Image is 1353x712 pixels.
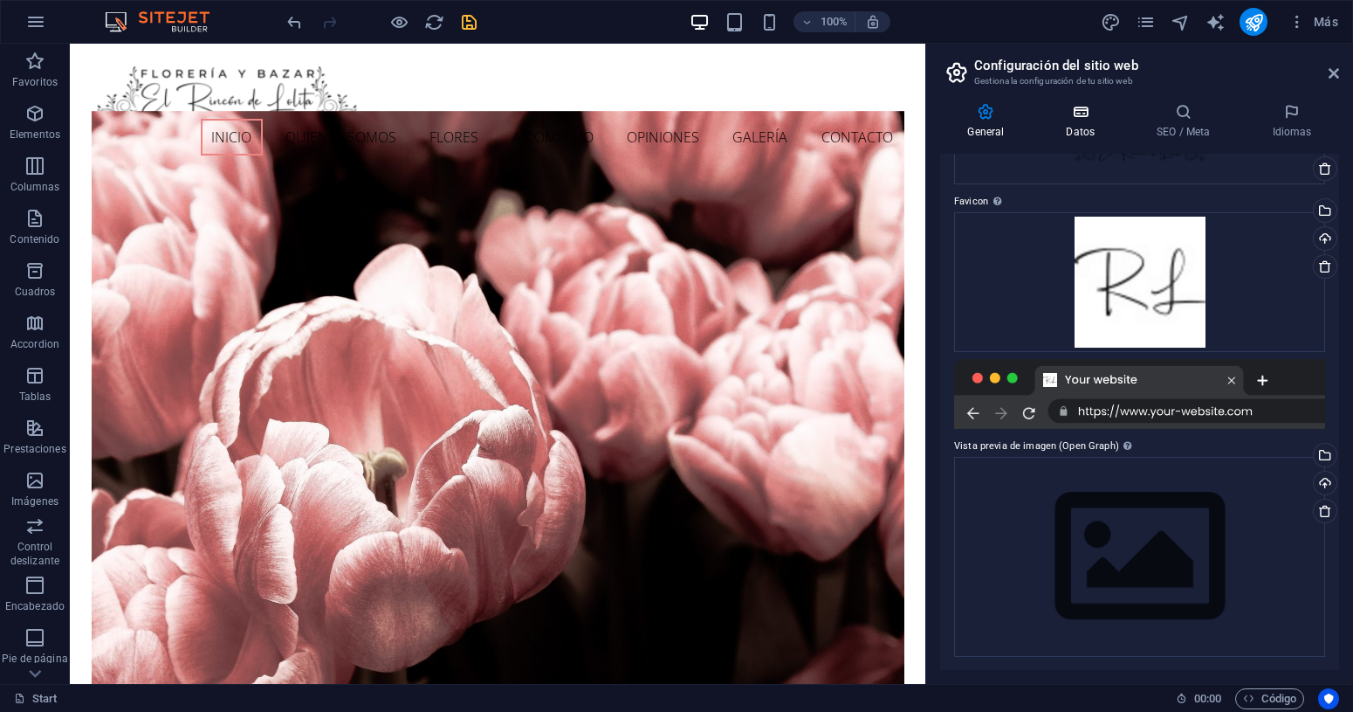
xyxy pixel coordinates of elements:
p: Columnas [10,180,60,194]
button: Haz clic para salir del modo de previsualización y seguir editando [388,11,409,32]
p: Elementos [10,128,60,142]
h4: Datos [1039,103,1130,140]
i: Al redimensionar, ajustar el nivel de zoom automáticamente para ajustarse al dispositivo elegido. [865,14,881,30]
span: Código [1243,688,1296,709]
h4: Idiomas [1245,103,1339,140]
button: Más [1281,8,1345,36]
span: Más [1288,13,1338,31]
button: text_generator [1205,11,1226,32]
img: Editor Logo [100,11,231,32]
div: Selecciona archivos del administrador de archivos, de la galería de fotos o carga archivo(s) [954,457,1325,657]
button: navigator [1170,11,1191,32]
button: Usercentrics [1318,688,1339,709]
i: Guardar (Ctrl+S) [459,12,479,32]
i: Navegador [1171,12,1191,32]
h2: Configuración del sitio web [974,58,1339,73]
h6: 100% [820,11,848,32]
p: Tablas [19,390,52,404]
span: 00 00 [1194,688,1221,709]
p: Accordion [10,337,59,351]
i: Publicar [1244,12,1264,32]
button: 100% [793,11,855,32]
i: Páginas (Ctrl+Alt+S) [1136,12,1156,32]
i: Deshacer: Cambiar favicon (Ctrl+Z) [285,12,305,32]
h3: Gestiona la configuración de tu sitio web [974,73,1304,89]
p: Prestaciones [3,442,65,456]
i: AI Writer [1205,12,1226,32]
i: Diseño (Ctrl+Alt+Y) [1101,12,1121,32]
button: Código [1235,688,1304,709]
button: publish [1240,8,1267,36]
p: Encabezado [5,599,65,613]
label: Favicon [954,191,1325,212]
h4: General [940,103,1039,140]
button: undo [284,11,305,32]
button: design [1100,11,1121,32]
p: Pie de página [2,652,67,666]
div: icorli-MSdpw5CVVlIGWmu6Ft5BTQ-KNX6QghHTm_Z8aCwPzLsEQ.png [954,212,1325,352]
p: Cuadros [15,285,56,299]
p: Favoritos [12,75,58,89]
button: save [458,11,479,32]
a: Haz clic para cancelar la selección y doble clic para abrir páginas [14,688,58,709]
p: Contenido [10,232,59,246]
label: Vista previa de imagen (Open Graph) [954,436,1325,457]
h6: Tiempo de la sesión [1176,688,1222,709]
h4: SEO / Meta [1130,103,1245,140]
p: Imágenes [11,494,58,508]
button: reload [423,11,444,32]
button: pages [1135,11,1156,32]
span: : [1206,692,1209,705]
